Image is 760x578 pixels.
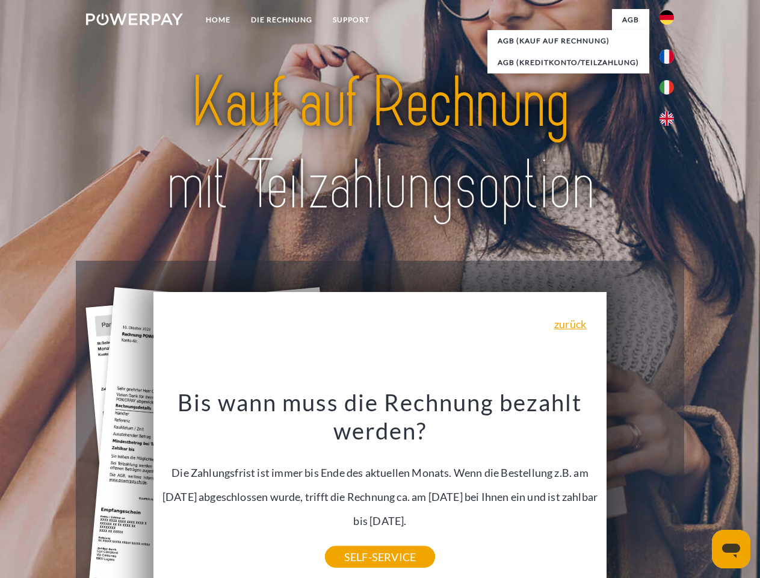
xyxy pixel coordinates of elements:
[115,58,645,231] img: title-powerpay_de.svg
[325,546,435,568] a: SELF-SERVICE
[554,319,586,329] a: zurück
[660,49,674,64] img: fr
[660,111,674,126] img: en
[241,9,323,31] a: DIE RECHNUNG
[196,9,241,31] a: Home
[487,30,649,52] a: AGB (Kauf auf Rechnung)
[712,530,750,568] iframe: Schaltfläche zum Öffnen des Messaging-Fensters
[86,13,183,25] img: logo-powerpay-white.svg
[660,10,674,25] img: de
[161,388,600,446] h3: Bis wann muss die Rechnung bezahlt werden?
[660,80,674,95] img: it
[487,52,649,73] a: AGB (Kreditkonto/Teilzahlung)
[323,9,380,31] a: SUPPORT
[161,388,600,557] div: Die Zahlungsfrist ist immer bis Ende des aktuellen Monats. Wenn die Bestellung z.B. am [DATE] abg...
[612,9,649,31] a: agb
